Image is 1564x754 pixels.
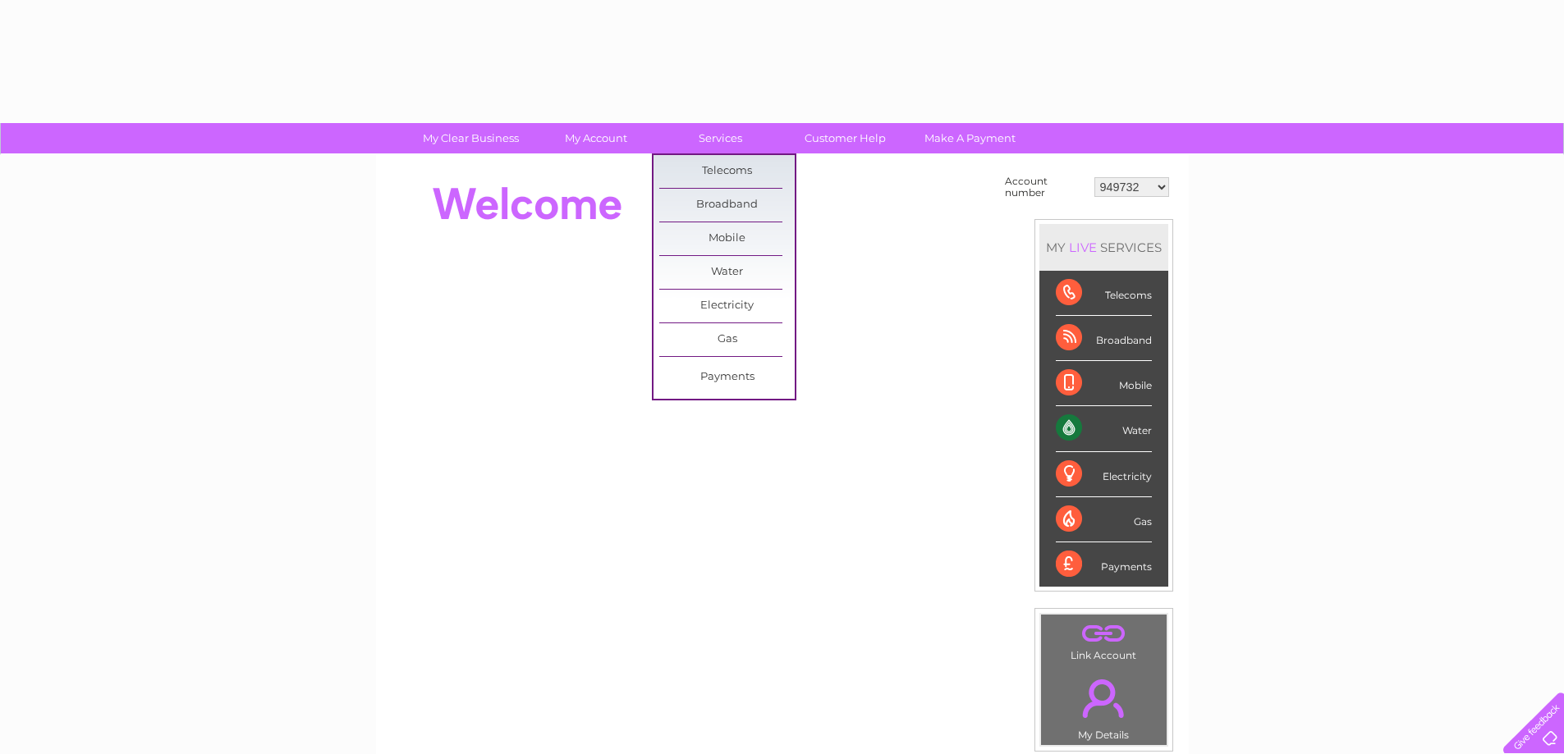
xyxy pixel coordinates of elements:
a: . [1045,619,1163,647]
a: Services [653,123,788,153]
a: My Clear Business [403,123,539,153]
div: Broadband [1056,316,1152,361]
div: Mobile [1056,361,1152,406]
a: Make A Payment [902,123,1038,153]
a: Telecoms [659,155,795,188]
a: Customer Help [777,123,913,153]
a: Broadband [659,189,795,222]
div: Gas [1056,497,1152,542]
a: Electricity [659,290,795,322]
td: My Details [1040,665,1167,746]
a: . [1045,669,1163,727]
div: Electricity [1056,452,1152,497]
td: Link Account [1040,614,1167,665]
a: Gas [659,323,795,356]
td: Account number [1001,171,1090,203]
div: LIVE [1066,240,1100,255]
div: Telecoms [1056,271,1152,316]
a: Water [659,256,795,289]
div: Water [1056,406,1152,451]
a: Payments [659,361,795,394]
a: Mobile [659,222,795,255]
a: My Account [528,123,663,153]
div: MY SERVICES [1039,224,1168,271]
div: Payments [1056,542,1152,587]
